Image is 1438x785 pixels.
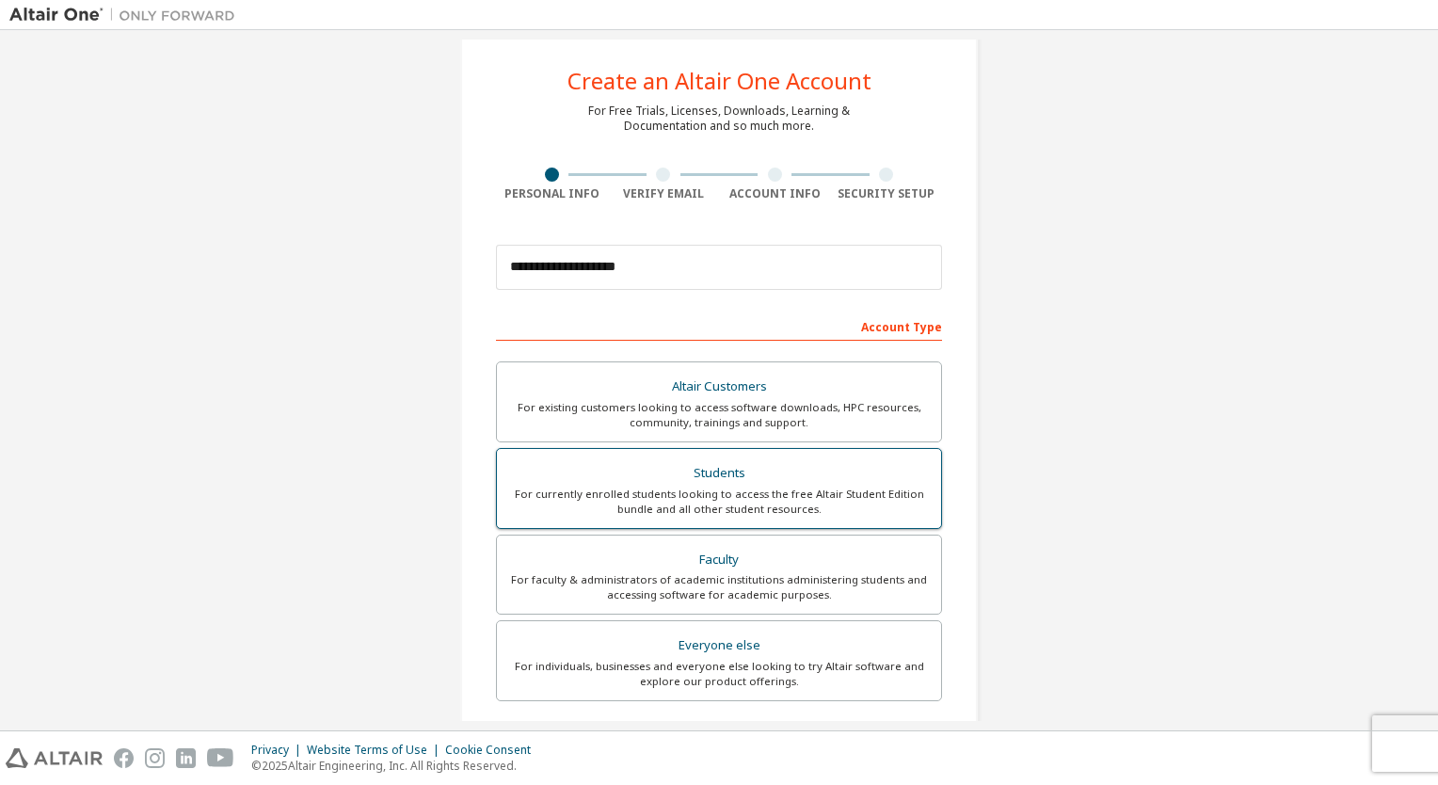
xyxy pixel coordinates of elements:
div: Privacy [251,743,307,758]
div: Students [508,460,930,487]
div: For individuals, businesses and everyone else looking to try Altair software and explore our prod... [508,659,930,689]
div: Verify Email [608,186,720,201]
div: Altair Customers [508,374,930,400]
img: altair_logo.svg [6,748,103,768]
div: For existing customers looking to access software downloads, HPC resources, community, trainings ... [508,400,930,430]
img: facebook.svg [114,748,134,768]
div: Create an Altair One Account [567,70,871,92]
div: Website Terms of Use [307,743,445,758]
div: For faculty & administrators of academic institutions administering students and accessing softwa... [508,572,930,602]
img: linkedin.svg [176,748,196,768]
div: Everyone else [508,633,930,659]
div: Personal Info [496,186,608,201]
div: Account Type [496,311,942,341]
div: Cookie Consent [445,743,542,758]
div: For Free Trials, Licenses, Downloads, Learning & Documentation and so much more. [588,104,850,134]
img: Altair One [9,6,245,24]
img: youtube.svg [207,748,234,768]
img: instagram.svg [145,748,165,768]
div: Faculty [508,547,930,573]
div: Security Setup [831,186,943,201]
p: © 2025 Altair Engineering, Inc. All Rights Reserved. [251,758,542,774]
div: For currently enrolled students looking to access the free Altair Student Edition bundle and all ... [508,487,930,517]
div: Account Info [719,186,831,201]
